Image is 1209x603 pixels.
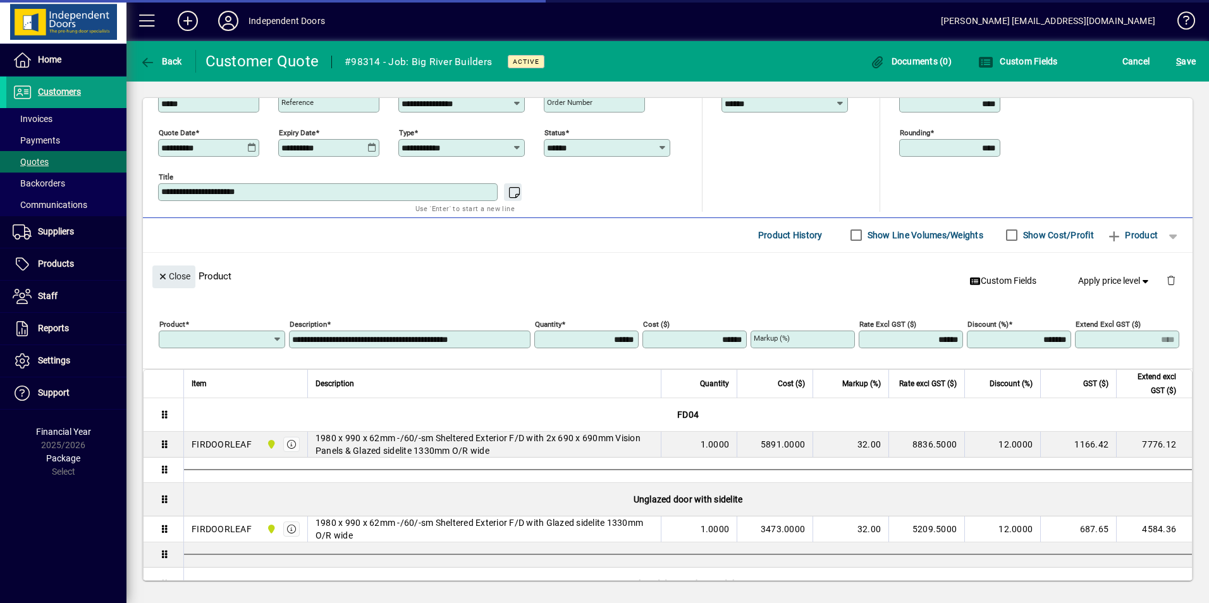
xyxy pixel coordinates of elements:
[6,108,126,130] a: Invoices
[1124,370,1176,398] span: Extend excl GST ($)
[184,483,1192,516] div: Unglazed door with sidelite
[964,432,1040,458] td: 12.0000
[701,438,730,451] span: 1.0000
[897,523,957,535] div: 5209.5000
[38,291,58,301] span: Staff
[6,216,126,248] a: Suppliers
[38,54,61,64] span: Home
[126,50,196,73] app-page-header-button: Back
[737,432,813,458] td: 5891.0000
[547,98,592,107] mat-label: Order number
[1176,51,1196,71] span: ave
[990,377,1033,391] span: Discount (%)
[1040,516,1116,542] td: 687.65
[206,51,319,71] div: Customer Quote
[345,52,492,72] div: #98314 - Job: Big River Builders
[263,437,278,451] span: Timaru
[192,438,252,451] div: FIRDOORLEAF
[208,9,249,32] button: Profile
[1078,274,1151,288] span: Apply price level
[869,56,952,66] span: Documents (0)
[38,387,70,398] span: Support
[316,432,653,457] span: 1980 x 990 x 62mm -/60/-sm Sheltered Exterior F/D with 2x 690 x 690mm Vision Panels & Glazed side...
[1173,50,1199,73] button: Save
[1122,51,1150,71] span: Cancel
[149,270,199,281] app-page-header-button: Close
[46,453,80,463] span: Package
[1119,50,1153,73] button: Cancel
[6,173,126,194] a: Backorders
[140,56,182,66] span: Back
[754,334,790,343] mat-label: Markup (%)
[279,128,316,137] mat-label: Expiry date
[184,398,1192,431] div: FD04
[1021,229,1094,241] label: Show Cost/Profit
[6,194,126,216] a: Communications
[6,377,126,409] a: Support
[137,50,185,73] button: Back
[1156,274,1186,286] app-page-header-button: Delete
[13,114,52,124] span: Invoices
[778,377,805,391] span: Cost ($)
[168,9,208,32] button: Add
[535,319,562,328] mat-label: Quantity
[643,319,670,328] mat-label: Cost ($)
[978,56,1058,66] span: Custom Fields
[1116,516,1192,542] td: 4584.36
[813,432,888,458] td: 32.00
[184,568,1192,600] div: Glazed door with no sidelite
[753,224,828,247] button: Product History
[6,345,126,377] a: Settings
[701,523,730,535] span: 1.0000
[1083,377,1108,391] span: GST ($)
[281,98,314,107] mat-label: Reference
[290,319,327,328] mat-label: Description
[38,259,74,269] span: Products
[941,11,1155,31] div: [PERSON_NAME] [EMAIL_ADDRESS][DOMAIN_NAME]
[13,178,65,188] span: Backorders
[1176,56,1181,66] span: S
[157,266,190,287] span: Close
[1100,224,1164,247] button: Product
[6,313,126,344] a: Reports
[969,274,1036,288] span: Custom Fields
[152,265,195,288] button: Close
[6,151,126,173] a: Quotes
[13,157,49,167] span: Quotes
[1107,225,1158,245] span: Product
[964,516,1040,542] td: 12.0000
[38,226,74,236] span: Suppliers
[899,377,957,391] span: Rate excl GST ($)
[964,269,1041,292] button: Custom Fields
[36,427,91,437] span: Financial Year
[415,201,515,216] mat-hint: Use 'Enter' to start a new line
[192,377,207,391] span: Item
[544,128,565,137] mat-label: Status
[1156,265,1186,296] button: Delete
[38,87,81,97] span: Customers
[897,438,957,451] div: 8836.5000
[1073,269,1157,292] button: Apply price level
[6,130,126,151] a: Payments
[38,323,69,333] span: Reports
[865,229,983,241] label: Show Line Volumes/Weights
[737,516,813,542] td: 3473.0000
[1076,319,1141,328] mat-label: Extend excl GST ($)
[6,44,126,76] a: Home
[758,225,823,245] span: Product History
[399,128,414,137] mat-label: Type
[143,253,1193,299] div: Product
[263,522,278,536] span: Timaru
[6,281,126,312] a: Staff
[900,128,930,137] mat-label: Rounding
[866,50,955,73] button: Documents (0)
[13,200,87,210] span: Communications
[700,377,729,391] span: Quantity
[1116,432,1192,458] td: 7776.12
[316,377,354,391] span: Description
[38,355,70,365] span: Settings
[967,319,1009,328] mat-label: Discount (%)
[1040,432,1116,458] td: 1166.42
[159,128,195,137] mat-label: Quote date
[842,377,881,391] span: Markup (%)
